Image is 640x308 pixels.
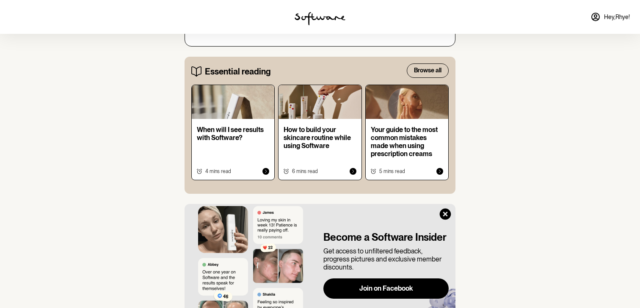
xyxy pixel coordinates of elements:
a: Hey,Rhye! [585,7,635,27]
p: How to build your skincare routine while using Software [284,126,356,150]
span: 6 mins read [292,168,318,174]
p: When will I see results with Software? [197,126,269,142]
h5: Essential reading [205,66,270,77]
p: Get access to unfiltered feedback, progress pictures and exclusive member discounts. [323,247,449,272]
span: Hey, Rhye ! [604,14,630,21]
span: Join on Facebook [359,284,413,292]
img: software logo [295,12,345,25]
button: Browse all [407,63,449,78]
span: 4 mins read [205,168,231,174]
span: Browse all [414,67,441,74]
h4: Become a Software Insider [323,231,449,244]
p: Your guide to the most common mistakes made when using prescription creams [371,126,443,158]
span: 5 mins read [379,168,405,174]
button: Join on Facebook [323,278,449,299]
